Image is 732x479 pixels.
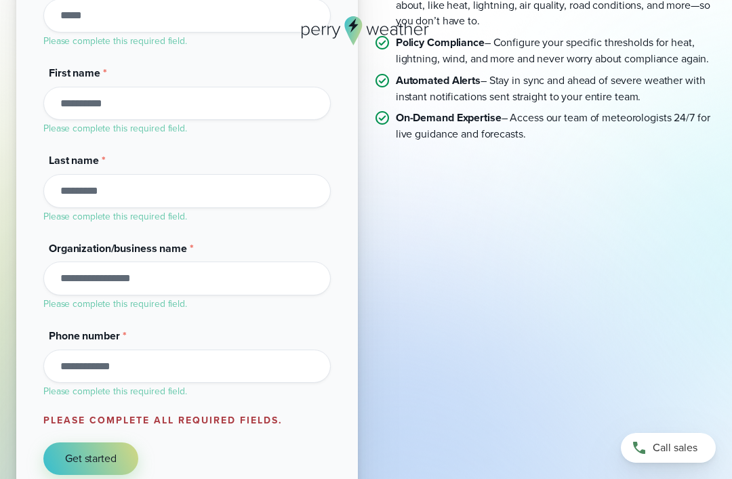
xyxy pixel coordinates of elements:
strong: Automated Alerts [396,72,481,88]
strong: On-Demand Expertise [396,110,502,125]
span: Get started [65,451,117,467]
p: – Access our team of meteorologists 24/7 for live guidance and forecasts. [396,110,716,142]
label: Please complete this required field. [43,384,187,398]
label: Please complete this required field. [43,121,187,135]
p: – Configure your specific thresholds for heat, lightning, wind, and more and never worry about co... [396,35,716,67]
label: Please complete this required field. [43,297,187,310]
span: Call sales [653,440,697,456]
label: Please complete all required fields. [43,413,283,428]
span: Organization/business name [49,241,187,256]
a: Call sales [621,433,716,463]
span: Last name [49,152,99,168]
label: Please complete this required field. [43,34,187,47]
p: – Stay in sync and ahead of severe weather with instant notifications sent straight to your entir... [396,72,716,105]
button: Get started [43,442,138,475]
span: First name [49,65,100,81]
span: Phone number [49,328,120,343]
label: Please complete this required field. [43,209,187,223]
